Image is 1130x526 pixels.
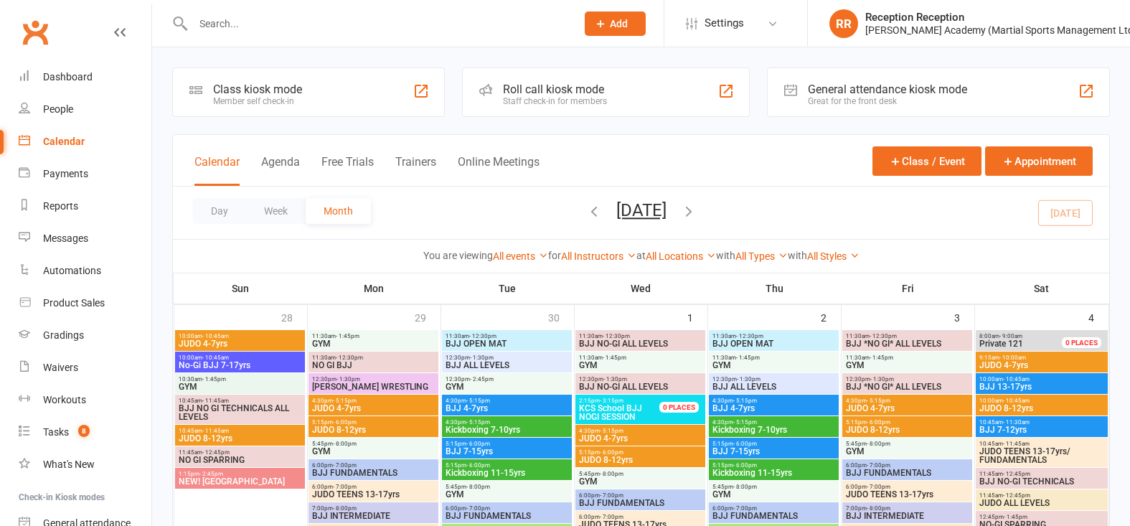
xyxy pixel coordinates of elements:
[578,477,702,486] span: GYM
[441,273,574,304] th: Tue
[712,462,836,469] span: 5:15pm
[19,416,151,448] a: Tasks 8
[19,448,151,481] a: What's New
[333,419,357,426] span: - 6:00pm
[578,492,702,499] span: 6:00pm
[178,471,302,477] span: 1:15pm
[646,250,716,262] a: All Locations
[712,398,836,404] span: 4:30pm
[321,155,374,186] button: Free Trials
[600,398,623,404] span: - 3:15pm
[19,384,151,416] a: Workouts
[17,14,53,50] a: Clubworx
[867,419,890,426] span: - 6:00pm
[1003,376,1030,382] span: - 10:45am
[306,198,371,224] button: Month
[705,7,744,39] span: Settings
[616,200,667,220] button: [DATE]
[19,126,151,158] a: Calendar
[712,447,836,456] span: BJJ 7-15yrs
[311,462,435,469] span: 6:00pm
[867,462,890,469] span: - 7:00pm
[1003,471,1030,477] span: - 12:45pm
[578,361,702,370] span: GYM
[841,273,974,304] th: Fri
[585,11,646,36] button: Add
[311,404,435,413] span: JUDO 4-7yrs
[845,505,969,512] span: 7:00pm
[178,376,302,382] span: 10:30am
[603,333,630,339] span: - 12:30pm
[423,250,493,261] strong: You are viewing
[974,273,1109,304] th: Sat
[578,382,702,391] span: BJJ NO-GI ALL LEVELS
[735,250,788,262] a: All Types
[1003,419,1030,426] span: - 11:30am
[43,103,73,115] div: People
[636,250,646,261] strong: at
[466,398,490,404] span: - 5:15pm
[445,484,569,490] span: 5:45pm
[979,361,1105,370] span: JUDO 4-7yrs
[466,505,490,512] span: - 7:00pm
[311,490,435,499] span: JUDO TEENS 13-17yrs
[43,168,88,179] div: Payments
[311,339,435,348] span: GYM
[336,333,359,339] span: - 1:45pm
[979,398,1105,404] span: 10:00am
[733,398,757,404] span: - 5:15pm
[712,382,836,391] span: BJJ ALL LEVELS
[469,333,496,339] span: - 12:30pm
[458,155,540,186] button: Online Meetings
[979,447,1105,464] span: JUDO TEENS 13-17yrs/ FUNDAMENTALS
[867,505,890,512] span: - 8:00pm
[470,376,494,382] span: - 2:45pm
[333,398,357,404] span: - 5:15pm
[445,398,569,404] span: 4:30pm
[808,83,967,96] div: General attendance kiosk mode
[466,441,490,447] span: - 6:00pm
[687,305,707,329] div: 1
[19,61,151,93] a: Dashboard
[733,505,757,512] span: - 7:00pm
[178,428,302,434] span: 10:45am
[445,339,569,348] span: BJJ OPEN MAT
[1003,492,1030,499] span: - 12:45pm
[808,96,967,106] div: Great for the front desk
[43,233,88,244] div: Messages
[578,456,702,464] span: JUDO 8-12yrs
[445,404,569,413] span: BJJ 4-7yrs
[43,71,93,83] div: Dashboard
[845,339,969,348] span: BJJ *NO GI* ALL LEVELS
[954,305,974,329] div: 3
[199,471,223,477] span: - 2:45pm
[445,512,569,520] span: BJJ FUNDAMENTALS
[979,499,1105,507] span: JUDO ALL LEVELS
[870,376,894,382] span: - 1:30pm
[845,462,969,469] span: 6:00pm
[445,361,569,370] span: BJJ ALL LEVELS
[415,305,441,329] div: 29
[43,426,69,438] div: Tasks
[194,155,240,186] button: Calendar
[659,402,699,413] div: 0 PLACES
[333,441,357,447] span: - 8:00pm
[493,250,548,262] a: All events
[712,490,836,499] span: GYM
[712,361,836,370] span: GYM
[178,382,302,391] span: GYM
[578,449,702,456] span: 5:15pm
[845,426,969,434] span: JUDO 8-12yrs
[979,471,1105,477] span: 11:45am
[821,305,841,329] div: 2
[1004,514,1027,520] span: - 1:45pm
[578,339,702,348] span: BJJ NO-GI ALL LEVELS
[574,273,707,304] th: Wed
[829,9,858,38] div: RR
[600,428,623,434] span: - 5:15pm
[707,273,841,304] th: Thu
[712,339,836,348] span: BJJ OPEN MAT
[845,490,969,499] span: JUDO TEENS 13-17yrs
[466,462,490,469] span: - 6:00pm
[311,512,435,520] span: BJJ INTERMEDIATE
